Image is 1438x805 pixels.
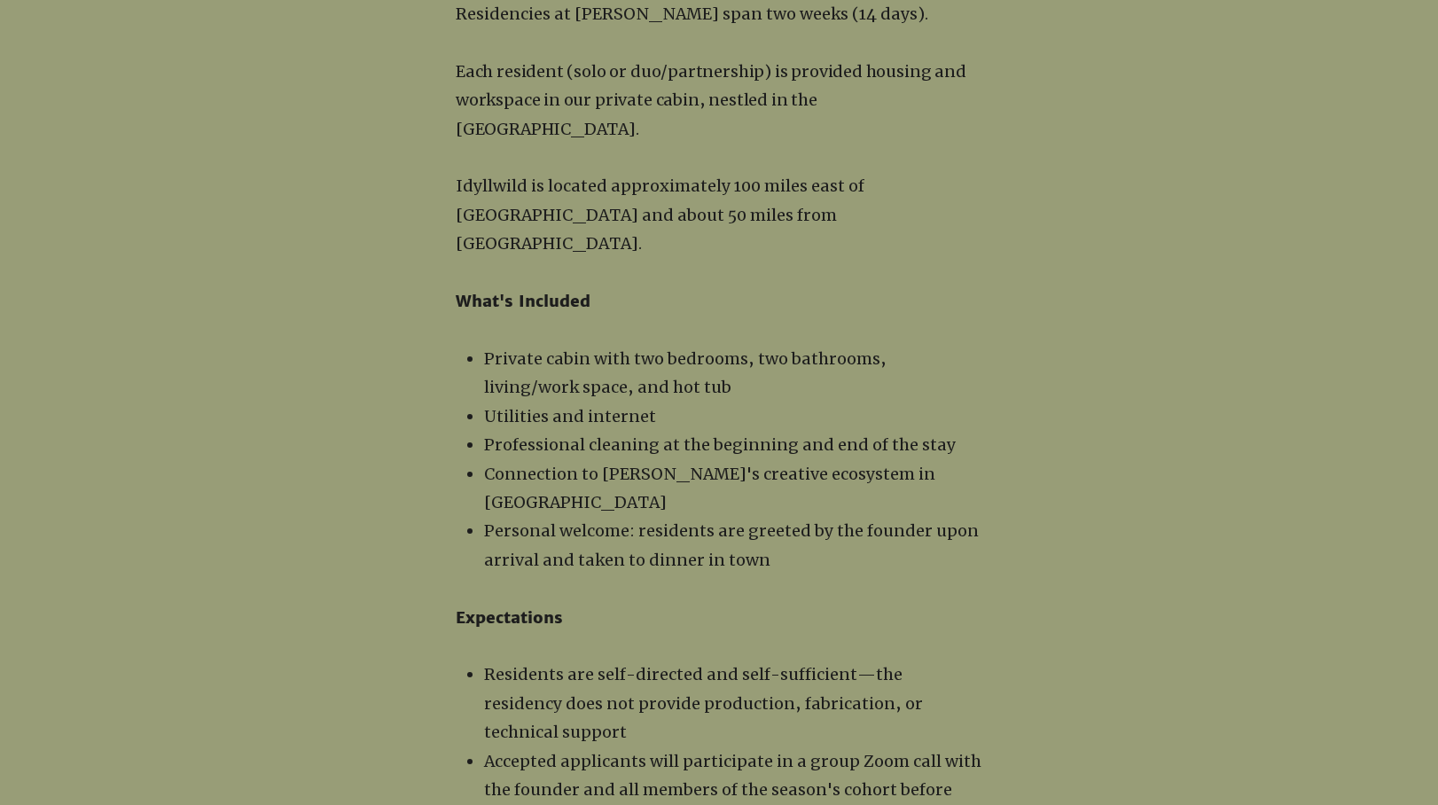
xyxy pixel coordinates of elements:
[484,520,979,569] span: Personal welcome: residents are greeted by the founder upon arrival and taken to dinner in town
[456,58,982,144] p: Each resident (solo or duo/partnership) is provided housing and workspace in our private cabin, n...
[456,4,928,24] span: Residencies at [PERSON_NAME] span two weeks (14 days).
[456,607,563,628] span: Expectations
[456,176,864,254] span: Idyllwild is located approximately 100 miles east of [GEOGRAPHIC_DATA] and about 50 miles from [G...
[484,464,935,512] span: Connection to [PERSON_NAME]'s creative ecosystem in [GEOGRAPHIC_DATA]
[484,664,923,742] span: Residents are self-directed and self-sufficient—the residency does not provide production, fabric...
[456,291,590,311] span: What's Included
[484,434,956,455] span: Professional cleaning at the beginning and end of the stay
[484,406,656,426] span: ​Utilities and internet
[484,348,887,397] span: Private cabin with two bedrooms, two bathrooms, living/work space, and hot tub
